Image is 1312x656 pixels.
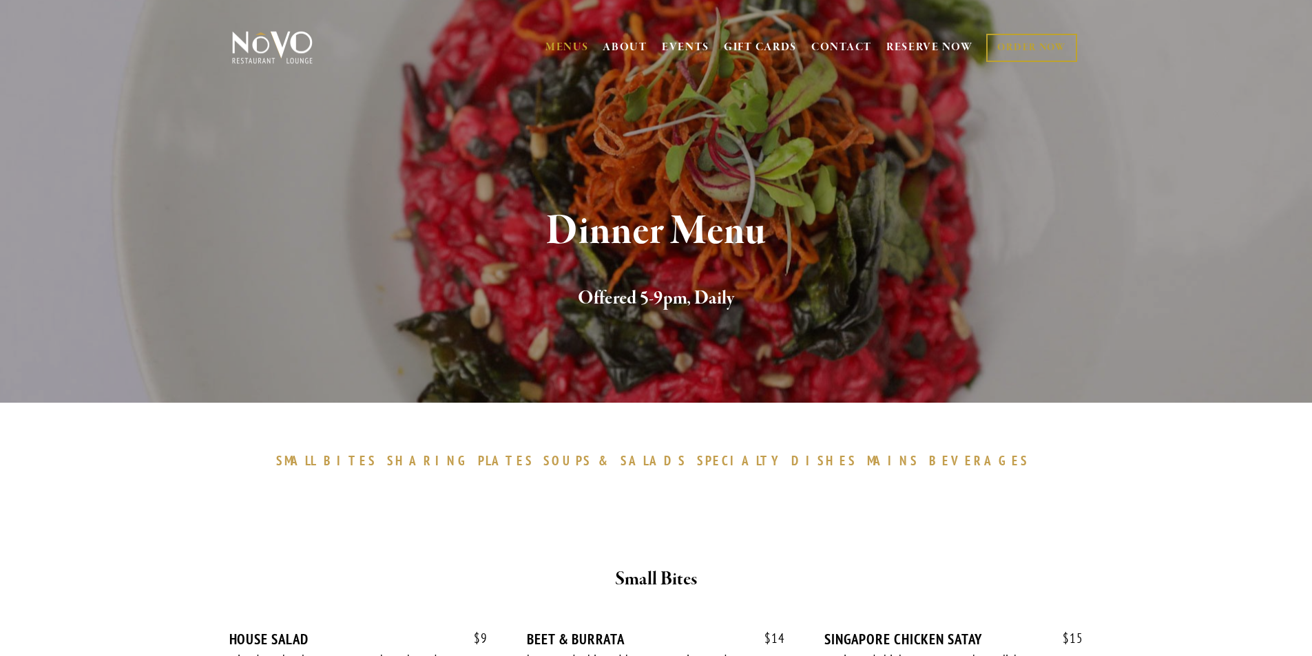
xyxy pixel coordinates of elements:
a: GIFT CARDS [724,34,797,61]
div: HOUSE SALAD [229,631,488,648]
span: MAINS [867,452,919,469]
span: SOUPS [543,452,592,469]
span: BITES [324,452,377,469]
a: BEVERAGES [929,452,1037,469]
div: SINGAPORE CHICKEN SATAY [824,631,1083,648]
span: & [598,452,614,469]
span: $ [764,630,771,646]
a: SPECIALTYDISHES [697,452,864,469]
span: BEVERAGES [929,452,1030,469]
strong: Small Bites [615,567,697,591]
a: ORDER NOW [986,34,1076,62]
span: SHARING [387,452,471,469]
a: RESERVE NOW [886,34,973,61]
span: SALADS [621,452,687,469]
span: SPECIALTY [697,452,785,469]
span: 9 [460,631,488,646]
a: CONTACT [811,34,872,61]
span: 15 [1049,631,1083,646]
a: ABOUT [603,41,647,54]
a: MENUS [545,41,589,54]
span: SMALL [276,452,317,469]
a: EVENTS [662,41,709,54]
span: DISHES [791,452,857,469]
h2: Offered 5-9pm, Daily [255,284,1058,313]
span: $ [1063,630,1070,646]
span: $ [474,630,481,646]
a: MAINS [867,452,926,469]
h1: Dinner Menu [255,209,1058,254]
span: PLATES [478,452,534,469]
a: SOUPS&SALADS [543,452,693,469]
div: BEET & BURRATA [527,631,785,648]
img: Novo Restaurant &amp; Lounge [229,30,315,65]
a: SHARINGPLATES [387,452,540,469]
span: 14 [751,631,785,646]
a: SMALLBITES [276,452,384,469]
